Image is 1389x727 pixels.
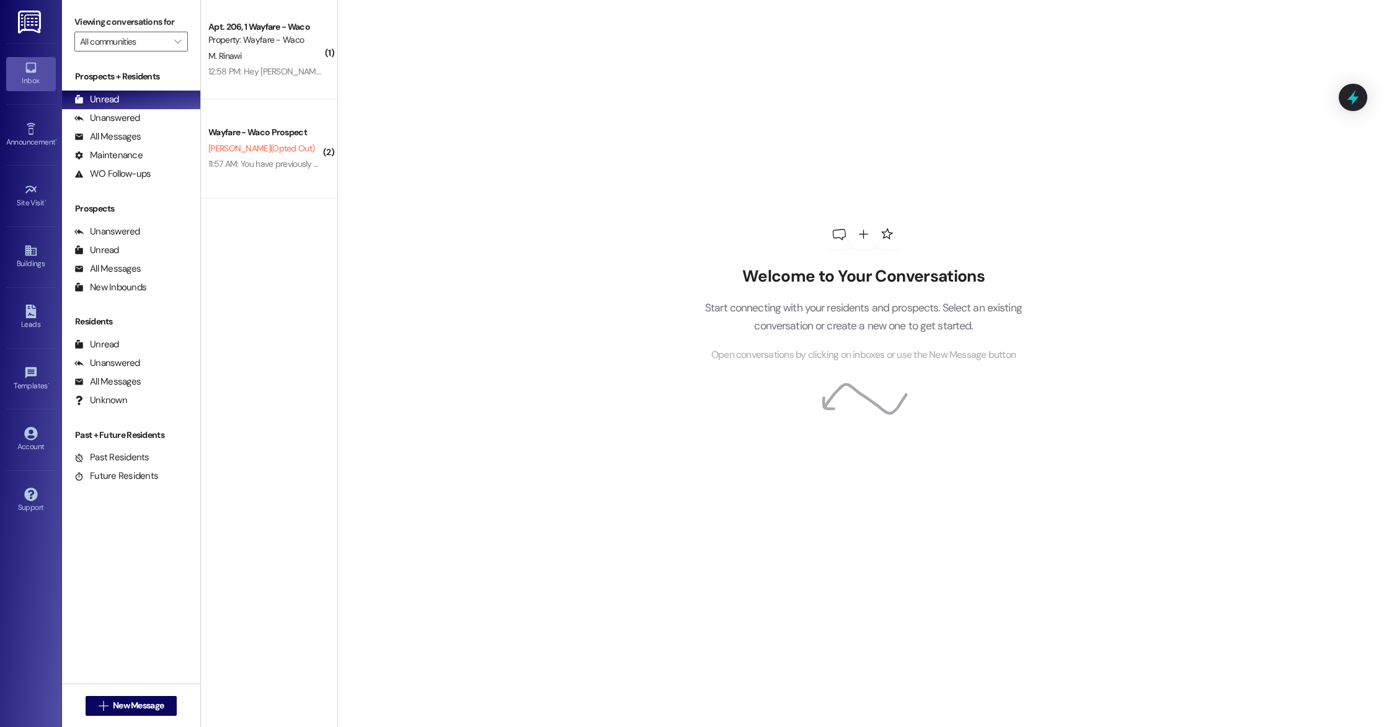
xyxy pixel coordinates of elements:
div: Prospects + Residents [62,70,200,83]
div: Unread [74,338,119,351]
i:  [174,37,181,47]
i:  [99,701,108,711]
div: Maintenance [74,149,143,162]
span: New Message [113,699,164,712]
label: Viewing conversations for [74,12,188,32]
a: Account [6,423,56,457]
h2: Welcome to Your Conversations [686,267,1041,287]
div: Past + Future Residents [62,429,200,442]
div: Unanswered [74,112,140,125]
div: Prospects [62,202,200,215]
div: Unread [74,244,119,257]
span: [PERSON_NAME] (Opted Out) [208,143,314,154]
div: Future Residents [74,470,158,483]
p: Start connecting with your residents and prospects. Select an existing conversation or create a n... [686,299,1041,334]
div: Unread [74,93,119,106]
div: Unanswered [74,357,140,370]
div: Property: Wayfare - Waco [208,33,323,47]
a: Inbox [6,57,56,91]
div: WO Follow-ups [74,167,151,181]
span: • [55,136,57,145]
span: Open conversations by clicking on inboxes or use the New Message button [711,347,1016,363]
div: Unknown [74,394,127,407]
div: All Messages [74,262,141,275]
div: Wayfare - Waco Prospect [208,126,323,139]
div: Past Residents [74,451,149,464]
div: 12:58 PM: Hey [PERSON_NAME], any update on the ant situation in my apartment? [208,66,505,77]
div: All Messages [74,375,141,388]
a: Support [6,484,56,517]
span: M. Rinawi [208,50,242,61]
div: Apt. 206, 1 Wayfare - Waco [208,20,323,33]
span: • [48,380,50,388]
div: Unanswered [74,225,140,238]
a: Buildings [6,240,56,274]
a: Site Visit • [6,179,56,213]
a: Templates • [6,362,56,396]
div: New Inbounds [74,281,146,294]
div: All Messages [74,130,141,143]
span: • [45,197,47,205]
a: Leads [6,301,56,334]
img: ResiDesk Logo [18,11,43,33]
input: All communities [80,32,168,51]
div: 11:57 AM: You have previously opted out of receiving texts from this thread, so we will not be ab... [208,158,859,169]
button: New Message [86,696,177,716]
div: Residents [62,315,200,328]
